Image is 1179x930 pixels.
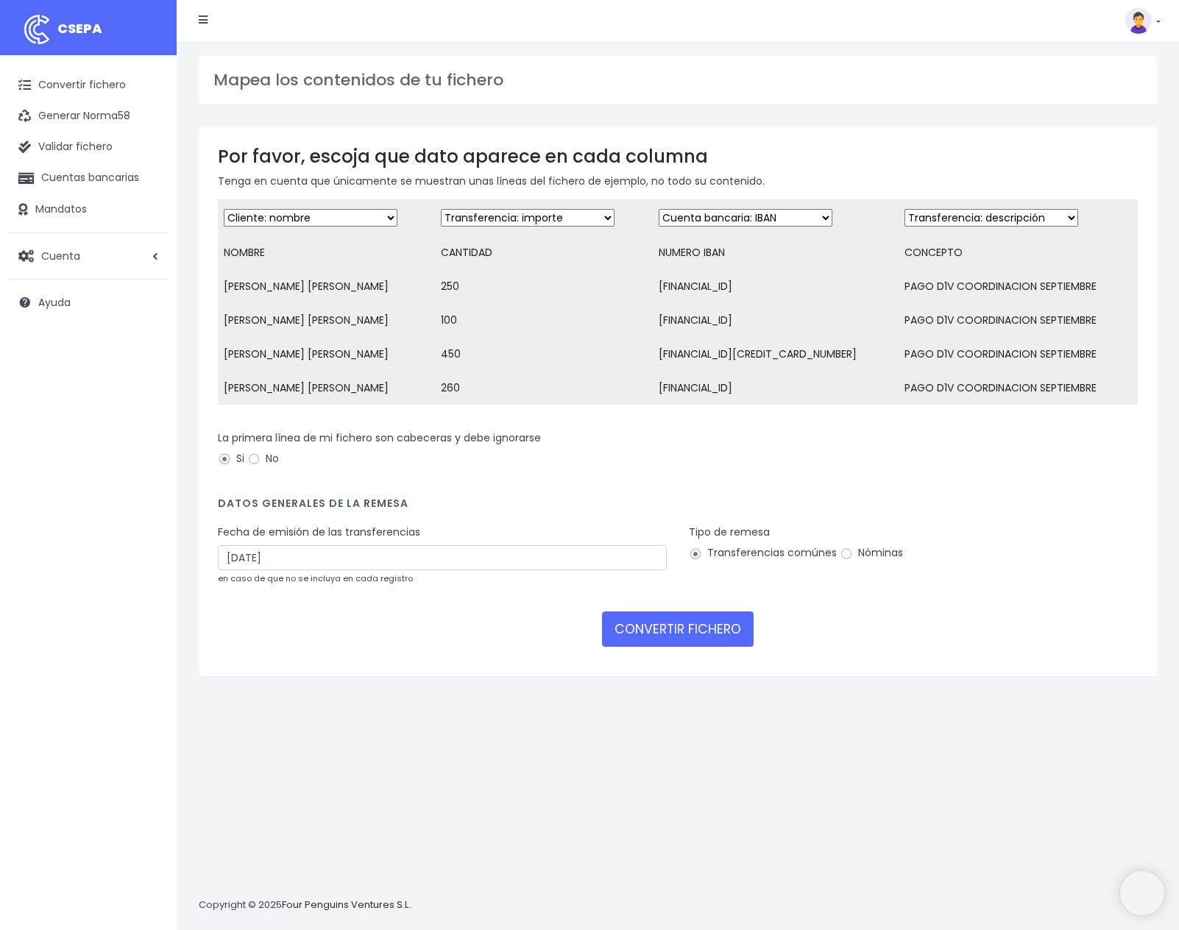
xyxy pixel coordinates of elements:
td: NUMERO IBAN [653,236,899,270]
label: No [247,451,279,466]
p: Copyright © 2025 . [199,898,413,913]
a: Cuenta [7,241,169,271]
td: NOMBRE [218,236,435,270]
td: [PERSON_NAME] [PERSON_NAME] [218,372,435,405]
td: PAGO D1V COORDINACION SEPTIEMBRE [899,338,1138,372]
td: [PERSON_NAME] [PERSON_NAME] [218,304,435,338]
a: Four Penguins Ventures S.L. [282,898,411,912]
td: [PERSON_NAME] [PERSON_NAME] [218,270,435,304]
td: PAGO D1V COORDINACION SEPTIEMBRE [899,270,1138,304]
label: Transferencias comúnes [689,545,837,561]
td: CONCEPTO [899,236,1138,270]
td: 450 [435,338,652,372]
img: profile [1125,7,1152,34]
td: [PERSON_NAME] [PERSON_NAME] [218,338,435,372]
td: [FINANCIAL_ID] [653,304,899,338]
td: CANTIDAD [435,236,652,270]
img: logo [18,11,55,48]
td: PAGO D1V COORDINACION SEPTIEMBRE [899,304,1138,338]
span: CSEPA [57,19,102,38]
label: Tipo de remesa [689,525,770,540]
span: Ayuda [38,295,71,310]
h3: Por favor, escoja que dato aparece en cada columna [218,146,1138,167]
a: Cuentas bancarias [7,163,169,194]
a: Convertir fichero [7,70,169,101]
span: Cuenta [41,248,80,263]
label: Nóminas [840,545,903,561]
td: 260 [435,372,652,405]
p: Tenga en cuenta que únicamente se muestran unas líneas del fichero de ejemplo, no todo su contenido. [218,173,1138,189]
td: PAGO D1V COORDINACION SEPTIEMBRE [899,372,1138,405]
a: Mandatos [7,194,169,225]
button: CONVERTIR FICHERO [602,611,754,647]
h3: Mapea los contenidos de tu fichero [213,71,1142,90]
td: [FINANCIAL_ID] [653,372,899,405]
a: Validar fichero [7,132,169,163]
td: [FINANCIAL_ID][CREDIT_CARD_NUMBER] [653,338,899,372]
td: 100 [435,304,652,338]
label: Fecha de emisión de las transferencias [218,525,420,540]
label: La primera línea de mi fichero son cabeceras y debe ignorarse [218,430,541,446]
label: Si [218,451,244,466]
a: Generar Norma58 [7,101,169,132]
h4: Datos generales de la remesa [218,497,1138,517]
small: en caso de que no se incluya en cada registro [218,572,413,584]
td: 250 [435,270,652,304]
a: Ayuda [7,287,169,318]
td: [FINANCIAL_ID] [653,270,899,304]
